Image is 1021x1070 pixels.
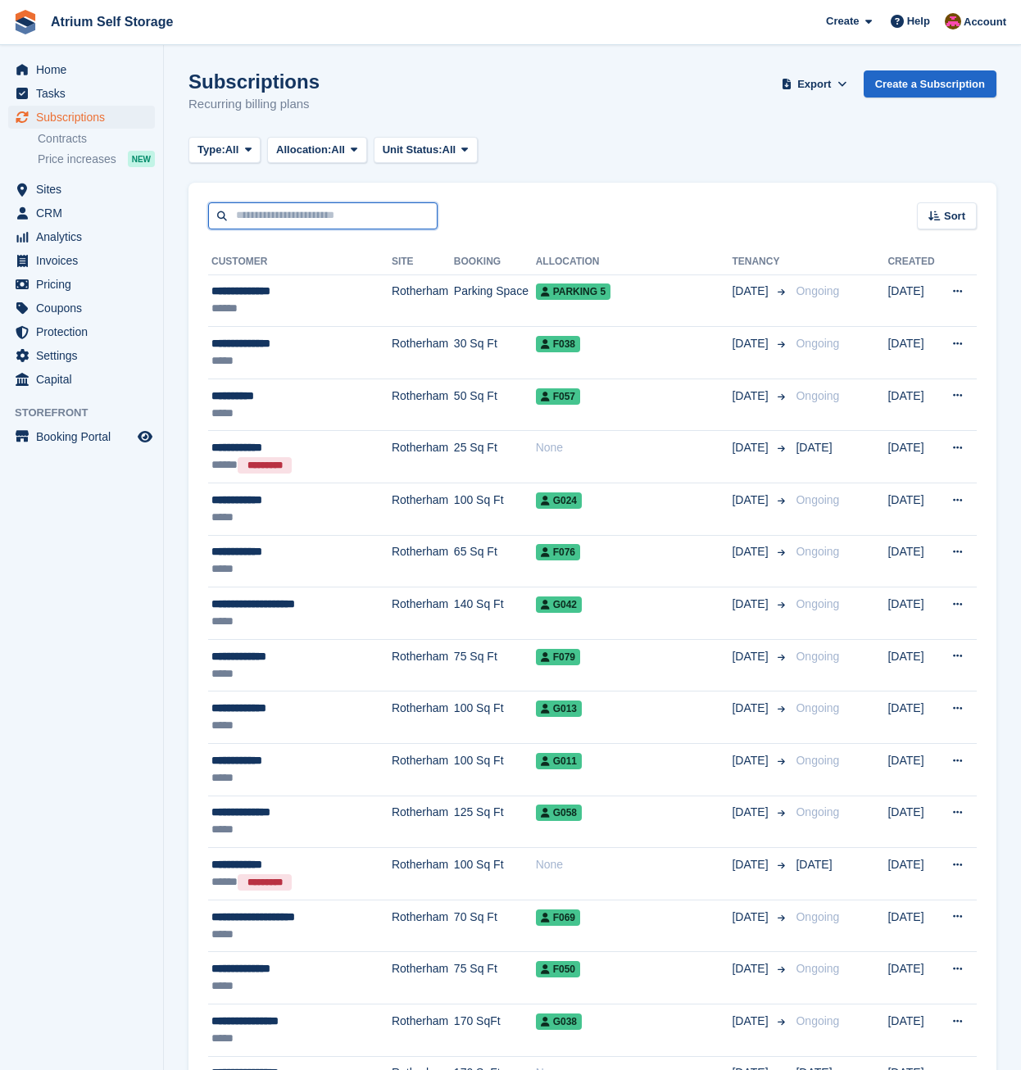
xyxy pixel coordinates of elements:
span: F057 [536,388,580,405]
span: [DATE] [732,283,771,300]
span: G042 [536,596,582,613]
span: [DATE] [796,441,832,454]
td: 125 Sq Ft [454,796,536,848]
h1: Subscriptions [188,70,320,93]
td: Rotherham [392,952,454,1004]
span: [DATE] [732,543,771,560]
td: [DATE] [887,1004,939,1057]
button: Export [778,70,851,97]
a: menu [8,297,155,320]
span: Allocation: [276,142,331,158]
span: F079 [536,649,580,665]
td: 100 Sq Ft [454,691,536,744]
td: Rotherham [392,1004,454,1057]
a: menu [8,82,155,105]
td: [DATE] [887,639,939,691]
a: menu [8,344,155,367]
td: Rotherham [392,483,454,536]
th: Created [887,249,939,275]
td: Rotherham [392,639,454,691]
div: None [536,856,733,873]
span: [DATE] [732,700,771,717]
td: 100 Sq Ft [454,848,536,900]
span: [DATE] [732,752,771,769]
span: Coupons [36,297,134,320]
span: G058 [536,805,582,821]
a: Atrium Self Storage [44,8,179,35]
span: F076 [536,544,580,560]
span: Ongoing [796,754,839,767]
a: menu [8,273,155,296]
th: Allocation [536,249,733,275]
span: G024 [536,492,582,509]
td: Rotherham [392,327,454,379]
td: Rotherham [392,848,454,900]
span: F050 [536,961,580,977]
span: [DATE] [732,960,771,977]
span: [DATE] [732,335,771,352]
a: menu [8,202,155,224]
span: Protection [36,320,134,343]
td: [DATE] [887,848,939,900]
td: 25 Sq Ft [454,431,536,483]
span: Ongoing [796,493,839,506]
span: [DATE] [732,856,771,873]
td: Rotherham [392,900,454,952]
td: 30 Sq Ft [454,327,536,379]
span: Ongoing [796,597,839,610]
span: [DATE] [732,909,771,926]
td: Rotherham [392,379,454,431]
a: menu [8,106,155,129]
span: CRM [36,202,134,224]
span: Export [797,76,831,93]
td: Rotherham [392,431,454,483]
span: [DATE] [732,804,771,821]
span: Type: [197,142,225,158]
td: 100 Sq Ft [454,744,536,796]
span: Sort [944,208,965,224]
span: F069 [536,909,580,926]
td: 75 Sq Ft [454,952,536,1004]
th: Tenancy [732,249,789,275]
td: [DATE] [887,483,939,536]
td: Rotherham [392,274,454,327]
span: Ongoing [796,1014,839,1027]
span: [DATE] [732,596,771,613]
td: 75 Sq Ft [454,639,536,691]
td: [DATE] [887,274,939,327]
span: Booking Portal [36,425,134,448]
span: Ongoing [796,805,839,818]
a: menu [8,368,155,391]
th: Booking [454,249,536,275]
span: Storefront [15,405,163,421]
p: Recurring billing plans [188,95,320,114]
td: [DATE] [887,952,939,1004]
span: Home [36,58,134,81]
td: [DATE] [887,587,939,640]
td: Rotherham [392,535,454,587]
span: Invoices [36,249,134,272]
span: All [442,142,456,158]
span: G013 [536,700,582,717]
span: Ongoing [796,650,839,663]
td: 70 Sq Ft [454,900,536,952]
span: F038 [536,336,580,352]
span: Price increases [38,152,116,167]
span: Sites [36,178,134,201]
a: Preview store [135,427,155,447]
td: 65 Sq Ft [454,535,536,587]
span: Ongoing [796,389,839,402]
td: Rotherham [392,587,454,640]
span: Ongoing [796,962,839,975]
td: 170 SqFt [454,1004,536,1057]
span: Ongoing [796,545,839,558]
td: Rotherham [392,796,454,848]
span: Ongoing [796,337,839,350]
th: Customer [208,249,392,275]
td: [DATE] [887,431,939,483]
td: [DATE] [887,691,939,744]
td: [DATE] [887,744,939,796]
td: [DATE] [887,535,939,587]
td: [DATE] [887,379,939,431]
a: menu [8,178,155,201]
